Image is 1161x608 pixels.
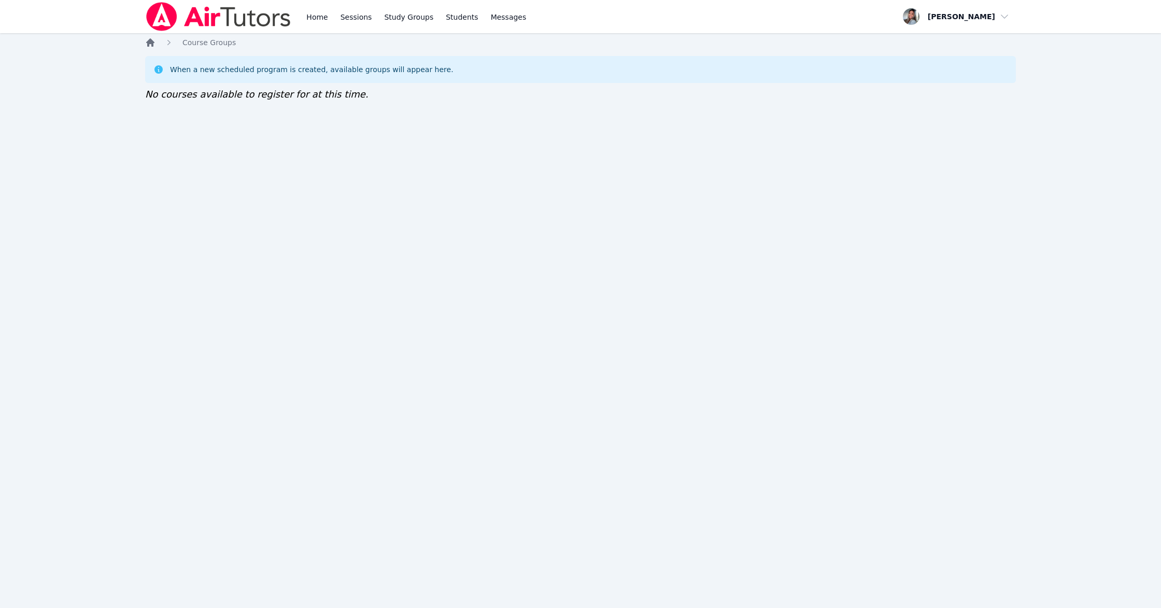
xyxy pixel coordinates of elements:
span: No courses available to register for at this time. [145,89,369,100]
span: Messages [491,12,527,22]
img: Air Tutors [145,2,292,31]
span: Course Groups [182,38,236,47]
nav: Breadcrumb [145,37,1016,48]
div: When a new scheduled program is created, available groups will appear here. [170,64,454,75]
a: Course Groups [182,37,236,48]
